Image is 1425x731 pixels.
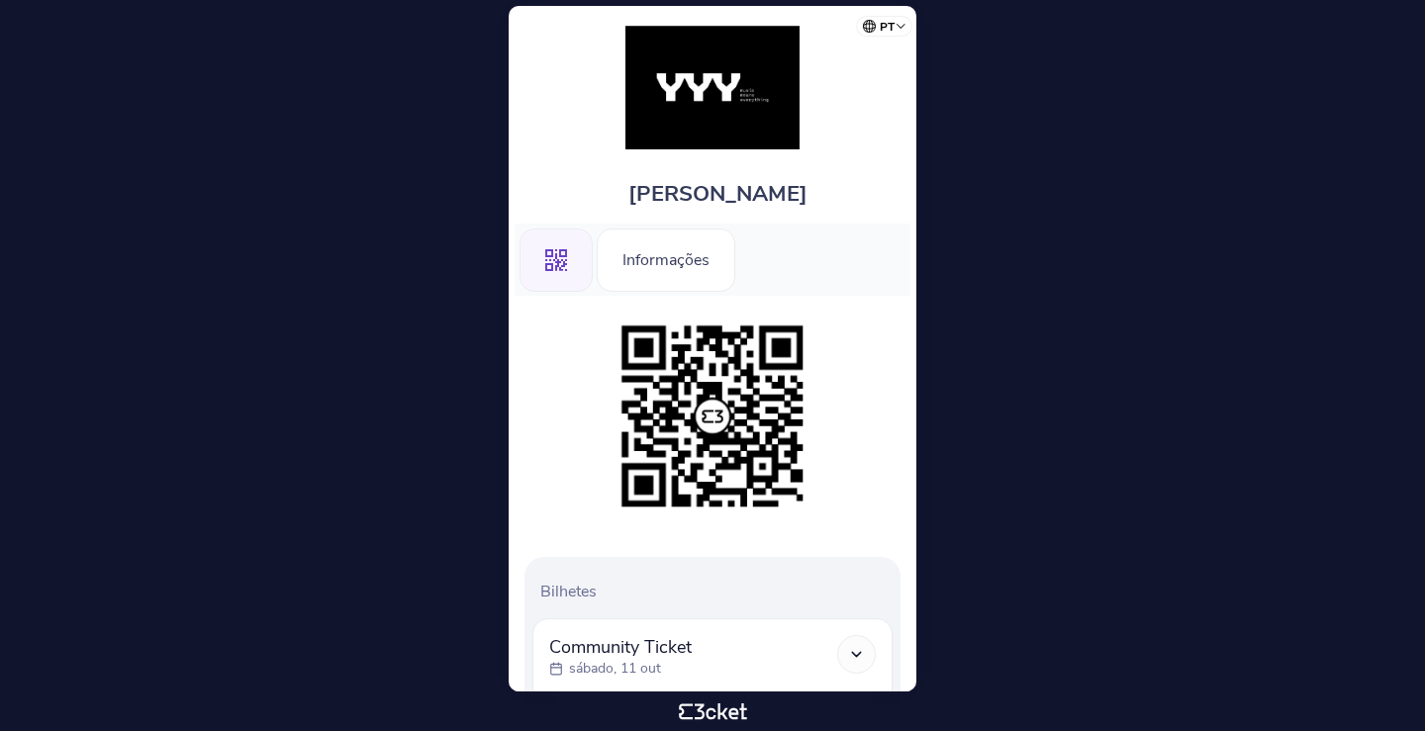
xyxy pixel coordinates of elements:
div: Informações [597,228,735,292]
span: Community Ticket [549,635,692,659]
p: sábado, 11 out [569,659,661,679]
p: We reserve the right of admission. [549,688,876,701]
a: Informações [597,247,735,269]
img: fcf9200c4fa146ea97ed7816f2562642.png [612,316,813,517]
p: Bilhetes [540,581,893,602]
span: [PERSON_NAME] [628,179,807,209]
img: YYY #3 [625,26,801,149]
